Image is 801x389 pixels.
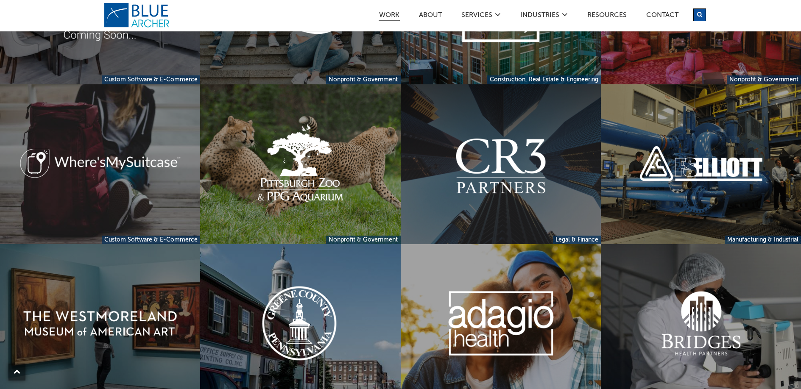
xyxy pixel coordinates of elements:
[487,75,601,84] a: Construction, Real Estate & Engineering
[326,236,400,245] a: Nonprofit & Government
[102,236,200,245] a: Custom Software & E-Commerce
[725,236,801,245] a: Manufacturing & Industrial
[419,12,442,21] a: ABOUT
[646,12,679,21] a: Contact
[727,75,801,84] a: Nonprofit & Government
[461,12,493,21] a: SERVICES
[587,12,627,21] a: Resources
[104,3,172,28] a: logo
[379,12,400,21] a: Work
[553,236,601,245] a: Legal & Finance
[102,75,200,84] a: Custom Software & E-Commerce
[520,12,560,21] a: Industries
[326,75,400,84] a: Nonprofit & Government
